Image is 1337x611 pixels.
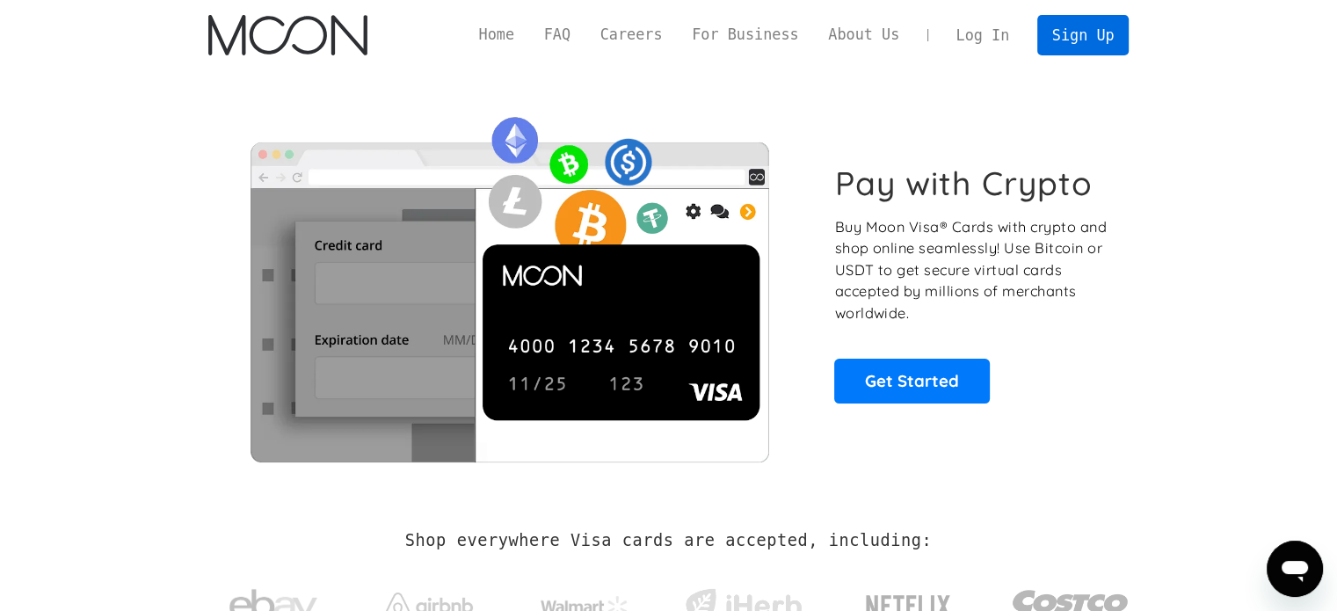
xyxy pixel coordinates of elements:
[585,24,677,46] a: Careers
[677,24,813,46] a: For Business
[834,216,1109,324] p: Buy Moon Visa® Cards with crypto and shop online seamlessly! Use Bitcoin or USDT to get secure vi...
[208,15,367,55] a: home
[1267,541,1323,597] iframe: Button to launch messaging window
[464,24,529,46] a: Home
[813,24,914,46] a: About Us
[1037,15,1129,55] a: Sign Up
[208,105,810,462] img: Moon Cards let you spend your crypto anywhere Visa is accepted.
[208,15,367,55] img: Moon Logo
[405,531,932,550] h2: Shop everywhere Visa cards are accepted, including:
[941,16,1024,55] a: Log In
[529,24,585,46] a: FAQ
[834,164,1093,203] h1: Pay with Crypto
[834,359,990,403] a: Get Started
